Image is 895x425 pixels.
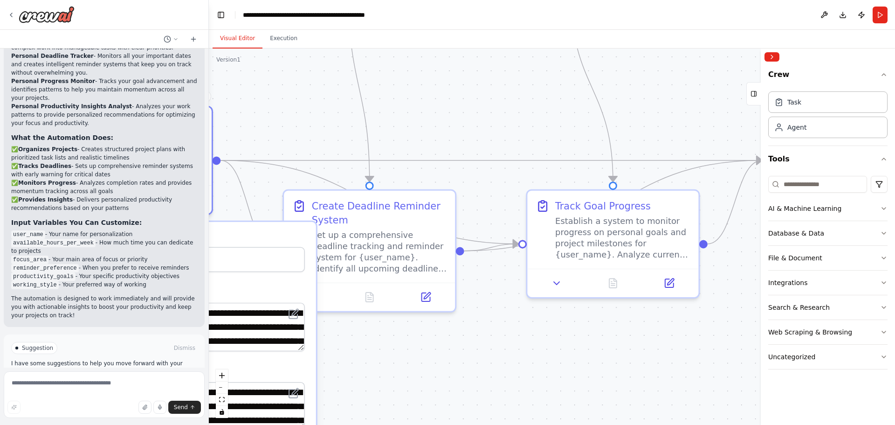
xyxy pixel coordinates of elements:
[768,221,888,245] button: Database & Data
[526,189,700,299] div: Track Goal ProgressEstablish a system to monitor progress on personal goals and project milestone...
[11,255,197,264] li: - Your main area of focus or priority
[312,199,447,227] div: Create Deadline Reminder System
[555,216,690,260] div: Establish a system to monitor progress on personal goals and project milestones for {user_name}. ...
[11,264,79,272] code: reminder_preference
[186,34,201,45] button: Start a new chat
[19,6,75,23] img: Logo
[787,123,806,132] div: Agent
[768,88,888,146] div: Crew
[172,343,197,353] button: Dismiss
[168,401,201,414] button: Send
[282,189,456,313] div: Create Deadline Reminder SystemSet up a comprehensive deadline tracking and reminder system for {...
[768,320,888,344] button: Web Scraping & Browsing
[285,306,302,322] button: Open in editor
[243,10,383,20] nav: breadcrumb
[768,271,888,295] button: Integrations
[7,401,21,414] button: Improve this prompt
[11,256,48,264] code: focus_area
[768,65,888,88] button: Crew
[768,303,830,312] div: Search & Research
[216,369,228,418] div: React Flow controls
[153,401,166,414] button: Click to speak your automation idea
[11,52,197,77] p: - Monitors all your important dates and creates intelligent reminder systems that keep you on tra...
[768,253,822,263] div: File & Document
[768,204,841,213] div: AI & Machine Learning
[768,229,824,238] div: Database & Data
[18,163,71,169] strong: Tracks Deadlines
[11,230,45,239] code: user_name
[199,91,211,103] button: Delete node
[340,289,399,306] button: No output available
[138,401,151,414] button: Upload files
[160,34,182,45] button: Switch to previous chat
[768,172,888,377] div: Tools
[768,345,888,369] button: Uncategorized
[11,53,94,59] strong: Personal Deadline Tracker
[11,294,197,320] p: The automation is designed to work immediately and will provide you with actionable insights to b...
[213,29,262,49] button: Visual Editor
[11,272,76,281] code: productivity_goals
[11,238,197,255] li: - How much time you can dedicate to projects
[174,404,188,411] span: Send
[11,239,96,247] code: available_hours_per_week
[11,134,113,141] strong: What the Automation Does:
[708,153,762,251] g: Edge from fee6c118-a315-44bf-92c8-4063146548ad to 9b9e0e0e-6fa6-4f06-b8ff-2a1a699a83c7
[285,385,302,402] button: Open in editor
[52,233,305,244] label: Name
[768,278,807,287] div: Integrations
[220,153,275,258] g: Edge from dc08a2cd-549d-40c1-a248-9bcab3178e4b to a9adcdf3-1ad3-4f58-9f71-3cc64b7504a9
[220,153,762,167] g: Edge from dc08a2cd-549d-40c1-a248-9bcab3178e4b to 9b9e0e0e-6fa6-4f06-b8ff-2a1a699a83c7
[402,289,449,306] button: Open in side panel
[11,272,197,280] li: - Your specific productivity objectives
[11,280,197,289] li: - Your preferred way of working
[11,281,59,289] code: working_style
[11,360,197,375] p: I have some suggestions to help you move forward with your automation.
[262,29,305,49] button: Execution
[18,180,76,186] strong: Monitors Progress
[584,275,642,292] button: No output available
[11,230,197,238] li: - Your name for personalization
[52,368,305,379] label: Expected Output
[768,327,852,337] div: Web Scraping & Browsing
[11,77,197,102] p: - Tracks your goal advancement and identifies patterns to help you maintain momentum across all y...
[768,352,815,362] div: Uncategorized
[645,275,693,292] button: Open in side panel
[11,78,95,84] strong: Personal Progress Monitor
[214,8,227,21] button: Hide left sidebar
[216,406,228,418] button: toggle interactivity
[768,196,888,221] button: AI & Machine Learning
[216,394,228,406] button: fit view
[11,219,142,226] strong: Input Variables You Can Customize:
[11,264,197,272] li: - When you prefer to receive reminders
[216,369,228,382] button: zoom in
[768,146,888,172] button: Tools
[18,146,77,153] strong: Organizes Projects
[52,289,305,300] label: Description
[312,230,447,274] div: Set up a comprehensive deadline tracking and reminder system for {user_name}. Identify all upcomi...
[555,199,651,213] div: Track Goal Progress
[11,102,197,127] p: - Analyzes your work patterns to provide personalized recommendations for optimizing your focus a...
[216,56,241,63] div: Version 1
[18,196,73,203] strong: Provides Insights
[764,52,779,62] button: Collapse right sidebar
[216,382,228,394] button: zoom out
[22,344,53,352] span: Suggestion
[787,98,801,107] div: Task
[768,295,888,320] button: Search & Research
[768,246,888,270] button: File & Document
[11,103,132,110] strong: Personal Productivity Insights Analyst
[11,145,197,212] p: ✅ - Creates structured project plans with prioritized task lists and realistic timelines ✅ - Sets...
[757,49,764,425] button: Toggle Sidebar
